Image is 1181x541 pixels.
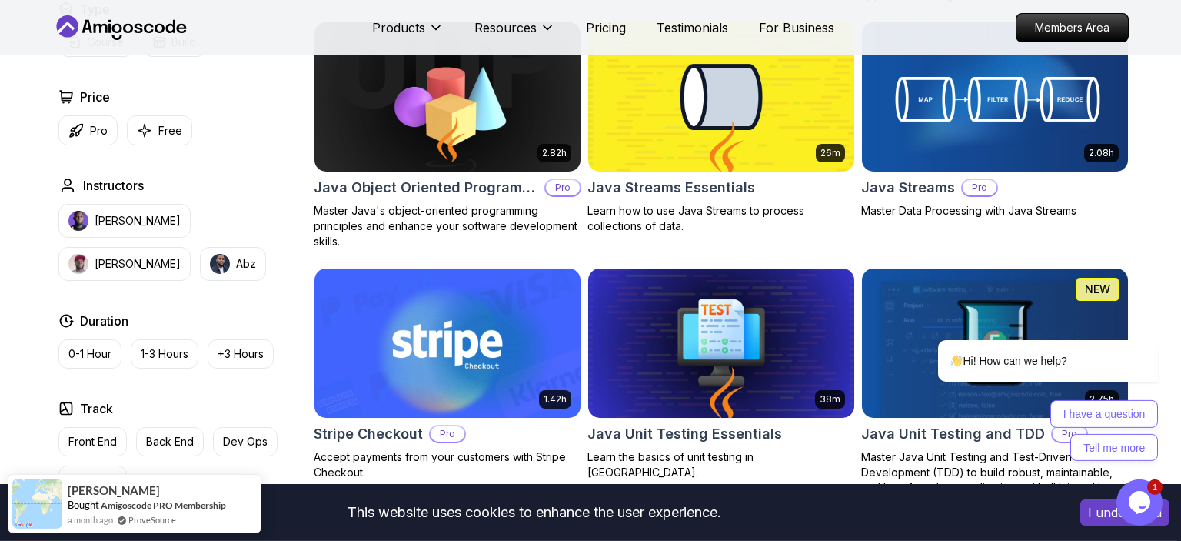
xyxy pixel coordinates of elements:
a: Java Unit Testing and TDD card2.75hNEWJava Unit Testing and TDDProMaster Java Unit Testing and Te... [861,268,1129,511]
button: Dev Ops [213,427,278,456]
a: ProveSource [128,513,176,526]
h2: Java Unit Testing and TDD [861,423,1045,445]
button: 0-1 Hour [58,339,121,369]
p: 38m [820,393,840,406]
p: 1.42h [544,393,567,406]
img: provesource social proof notification image [12,479,62,529]
button: 1-3 Hours [131,339,198,369]
p: Members Area [1016,14,1128,42]
a: Testimonials [657,18,728,37]
p: Resources [474,18,537,37]
p: Full Stack [68,473,117,488]
p: 1-3 Hours [141,346,188,362]
p: Free [158,123,182,139]
img: Stripe Checkout card [308,265,587,421]
a: For Business [759,18,834,37]
img: instructor img [68,211,88,231]
button: instructor img[PERSON_NAME] [58,204,191,238]
a: Stripe Checkout card1.42hStripe CheckoutProAccept payments from your customers with Stripe Checkout. [314,268,581,480]
button: Pro [58,115,118,145]
h2: Price [80,88,110,106]
iframe: chat widget [889,219,1166,472]
a: Amigoscode PRO Membership [101,499,226,511]
p: Learn the basics of unit testing in [GEOGRAPHIC_DATA]. [587,449,855,480]
p: Accept payments from your customers with Stripe Checkout. [314,449,581,480]
button: Full Stack [58,466,127,495]
button: Free [127,115,192,145]
p: [PERSON_NAME] [95,213,181,229]
p: 2.08h [1089,147,1114,159]
p: [PERSON_NAME] [95,256,181,272]
p: 0-1 Hour [68,346,111,362]
img: Java Unit Testing and TDD card [862,269,1128,418]
h2: Instructors [83,176,144,195]
h2: Java Object Oriented Programming [314,177,538,199]
button: Resources [474,18,555,49]
button: Accept cookies [1080,499,1169,526]
p: 26m [820,147,840,159]
p: Master Java's object-oriented programming principles and enhance your software development skills. [314,203,581,249]
a: Java Streams card2.08hJava StreamsProMaster Data Processing with Java Streams [861,22,1129,219]
p: Front End [68,434,117,449]
span: [PERSON_NAME] [68,484,160,497]
img: Java Streams card [862,22,1128,172]
h2: Java Streams Essentials [587,177,755,199]
p: Pro [963,180,996,195]
p: Abz [236,256,256,272]
button: Products [372,18,444,49]
span: Bought [68,499,99,511]
p: Pro [431,426,464,442]
button: +3 Hours [208,339,274,369]
a: Java Object Oriented Programming card2.82hJava Object Oriented ProgrammingProMaster Java's object... [314,22,581,249]
h2: Stripe Checkout [314,423,423,445]
button: instructor img[PERSON_NAME] [58,247,191,281]
a: Java Unit Testing Essentials card38mJava Unit Testing EssentialsLearn the basics of unit testing ... [587,268,855,480]
button: instructor imgAbz [200,247,266,281]
p: 2.82h [542,147,567,159]
p: Back End [146,434,194,449]
p: Learn how to use Java Streams to process collections of data. [587,203,855,234]
a: Members Area [1016,13,1129,42]
img: instructor img [68,254,88,274]
div: This website uses cookies to enhance the user experience. [12,496,1057,529]
p: +3 Hours [218,346,264,362]
p: Pro [546,180,580,195]
img: Java Object Oriented Programming card [314,22,581,172]
iframe: chat widget [1116,479,1166,526]
p: Master Java Unit Testing and Test-Driven Development (TDD) to build robust, maintainable, and bug... [861,449,1129,511]
button: Front End [58,427,127,456]
button: Back End [136,427,204,456]
p: Dev Ops [223,434,268,449]
h2: Duration [80,312,128,330]
h2: Java Unit Testing Essentials [587,423,782,445]
h2: Track [80,399,113,418]
h2: Java Streams [861,177,955,199]
img: Java Streams Essentials card [588,22,854,172]
p: Products [372,18,425,37]
img: instructor img [210,254,230,274]
span: a month ago [68,513,113,526]
img: Java Unit Testing Essentials card [588,269,854,418]
p: Pro [90,123,108,139]
a: Pricing [586,18,626,37]
p: Master Data Processing with Java Streams [861,203,1129,219]
a: Java Streams Essentials card26mJava Streams EssentialsLearn how to use Java Streams to process co... [587,22,855,234]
